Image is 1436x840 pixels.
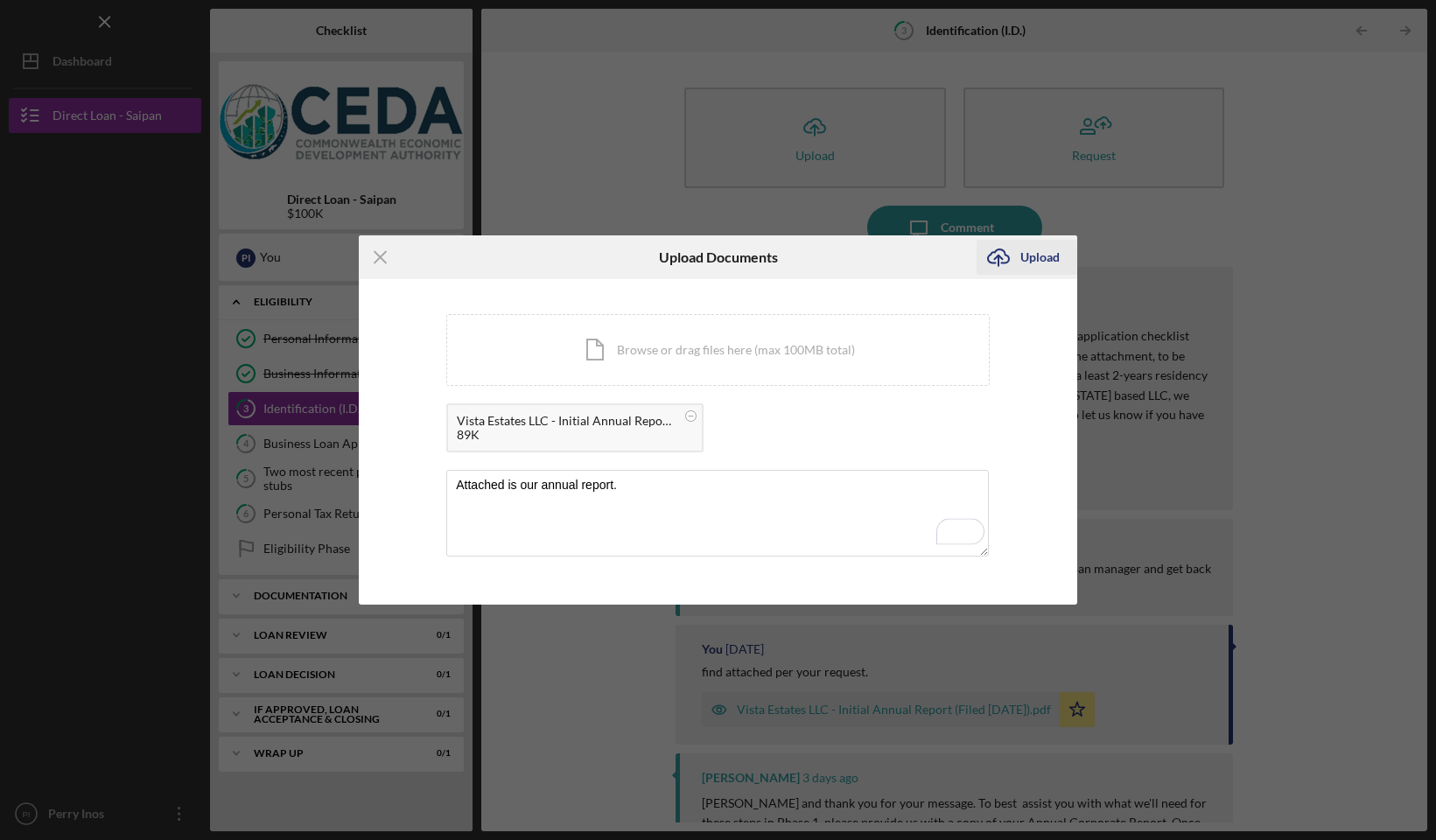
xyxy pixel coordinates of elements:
button: Upload [977,240,1077,275]
div: 89K [457,428,676,442]
textarea: To enrich screen reader interactions, please activate Accessibility in Grammarly extension settings [446,470,989,556]
div: Vista Estates LLC - Initial Annual Report (Filed [DATE]).pdf [457,414,676,428]
div: Upload [1020,240,1060,275]
h6: Upload Documents [659,249,778,265]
